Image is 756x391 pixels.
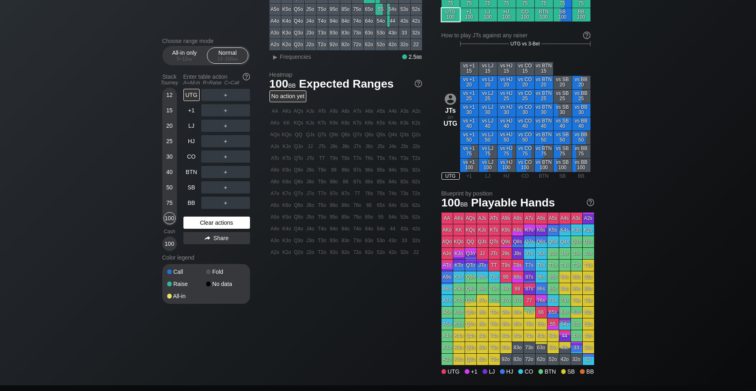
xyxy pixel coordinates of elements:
div: vs HJ 50 [498,131,516,144]
div: CO [516,172,534,180]
div: 88 [340,176,351,187]
div: K7o [281,188,293,199]
div: J2s [411,141,422,152]
div: AQo [269,129,281,140]
div: A3s [399,105,410,117]
div: vs +1 30 [460,103,478,117]
div: vs SB 40 [554,117,572,131]
div: ATo [269,153,281,164]
div: vs LJ 25 [479,90,497,103]
div: 82o [340,39,351,50]
div: J8s [340,141,351,152]
div: UTG 100 [442,8,460,21]
div: Q8s [340,129,351,140]
div: A7s [352,105,363,117]
div: JTo [305,153,316,164]
div: T2s [411,153,422,164]
div: BB [572,172,590,180]
div: ＋ [201,89,250,101]
div: 5 – 12 [168,56,202,62]
div: 95s [375,164,387,176]
div: Q3o [293,27,304,39]
img: help.32db89a4.svg [582,31,591,40]
div: 98o [328,176,340,187]
div: Q5s [375,129,387,140]
div: ＋ [201,150,250,163]
div: 62o [364,39,375,50]
div: T8o [317,176,328,187]
div: 73o [352,27,363,39]
div: 55 [375,4,387,15]
div: CO [183,150,200,163]
div: 94o [328,15,340,27]
div: +1 100 [460,8,478,21]
div: 100 [164,238,176,250]
div: LJ [183,120,200,132]
div: 75s [375,188,387,199]
div: Q8o [293,176,304,187]
div: Q5o [293,4,304,15]
div: vs CO 50 [516,131,534,144]
div: T9o [317,164,328,176]
div: vs CO 30 [516,103,534,117]
div: 43s [399,15,410,27]
div: KJo [281,141,293,152]
div: vs LJ 100 [479,159,497,172]
div: A4s [387,105,398,117]
div: J7o [305,188,316,199]
div: K2o [281,39,293,50]
span: bb [460,199,468,208]
div: KQs [293,117,304,129]
div: vs +1 50 [460,131,478,144]
div: BB 100 [572,8,590,21]
div: vs HJ 100 [498,159,516,172]
div: K5s [375,117,387,129]
div: A=All-in R=Raise C=Call [183,80,250,86]
div: T7s [352,153,363,164]
div: ＋ [201,166,250,178]
div: K9o [281,164,293,176]
div: 22 [411,39,422,50]
img: help.32db89a4.svg [242,72,251,81]
div: 52s [411,4,422,15]
h2: Blueprint by position [442,190,594,197]
div: T4o [317,15,328,27]
div: J5s [375,141,387,152]
div: KJs [305,117,316,129]
div: vs HJ 75 [498,145,516,158]
div: BB [183,197,200,209]
div: vs BB 25 [572,90,590,103]
div: A9o [269,164,281,176]
div: A8o [269,176,281,187]
div: A7o [269,188,281,199]
div: J8o [305,176,316,187]
div: J4s [387,141,398,152]
div: A9s [328,105,340,117]
div: UTG [442,172,460,180]
div: 92s [411,164,422,176]
div: JJ [305,141,316,152]
div: K8s [340,117,351,129]
div: T3o [317,27,328,39]
div: Q2o [293,39,304,50]
h2: Heatmap [269,71,422,78]
span: Frequencies [280,54,311,60]
div: KQo [281,129,293,140]
div: 85s [375,176,387,187]
div: How to play JTs against any raiser [442,32,590,39]
div: vs BTN 40 [535,117,553,131]
div: 44 [387,15,398,27]
div: T3s [399,153,410,164]
div: 93o [328,27,340,39]
div: 54o [375,15,387,27]
div: vs BTN 50 [535,131,553,144]
div: 65o [364,4,375,15]
div: AJo [269,141,281,152]
div: QTo [293,153,304,164]
div: Stack [159,70,180,89]
div: Q7o [293,188,304,199]
div: 63o [364,27,375,39]
div: K2s [411,117,422,129]
div: QJs [305,129,316,140]
div: vs LJ 20 [479,76,497,89]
